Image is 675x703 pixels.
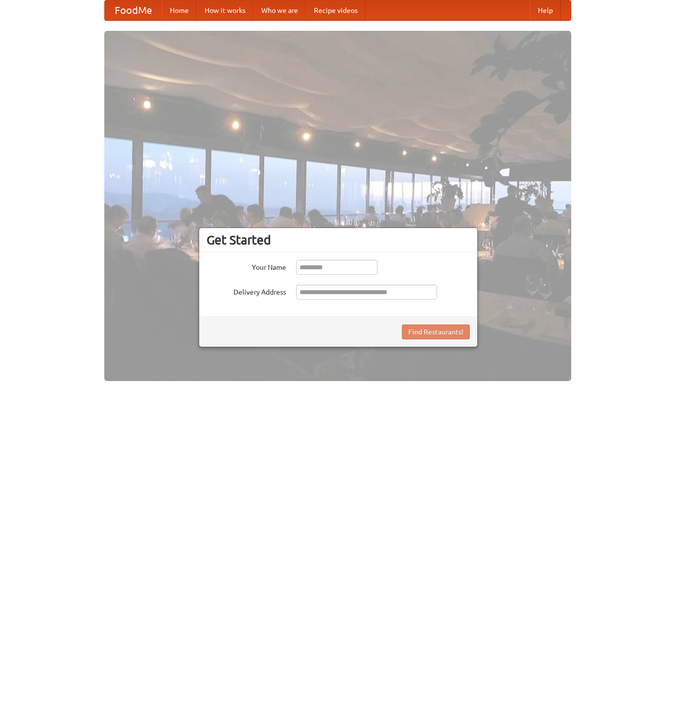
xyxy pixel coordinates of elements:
[105,0,162,20] a: FoodMe
[162,0,197,20] a: Home
[197,0,253,20] a: How it works
[306,0,366,20] a: Recipe videos
[253,0,306,20] a: Who we are
[207,285,286,297] label: Delivery Address
[402,324,470,339] button: Find Restaurants!
[207,233,470,247] h3: Get Started
[530,0,561,20] a: Help
[207,260,286,272] label: Your Name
